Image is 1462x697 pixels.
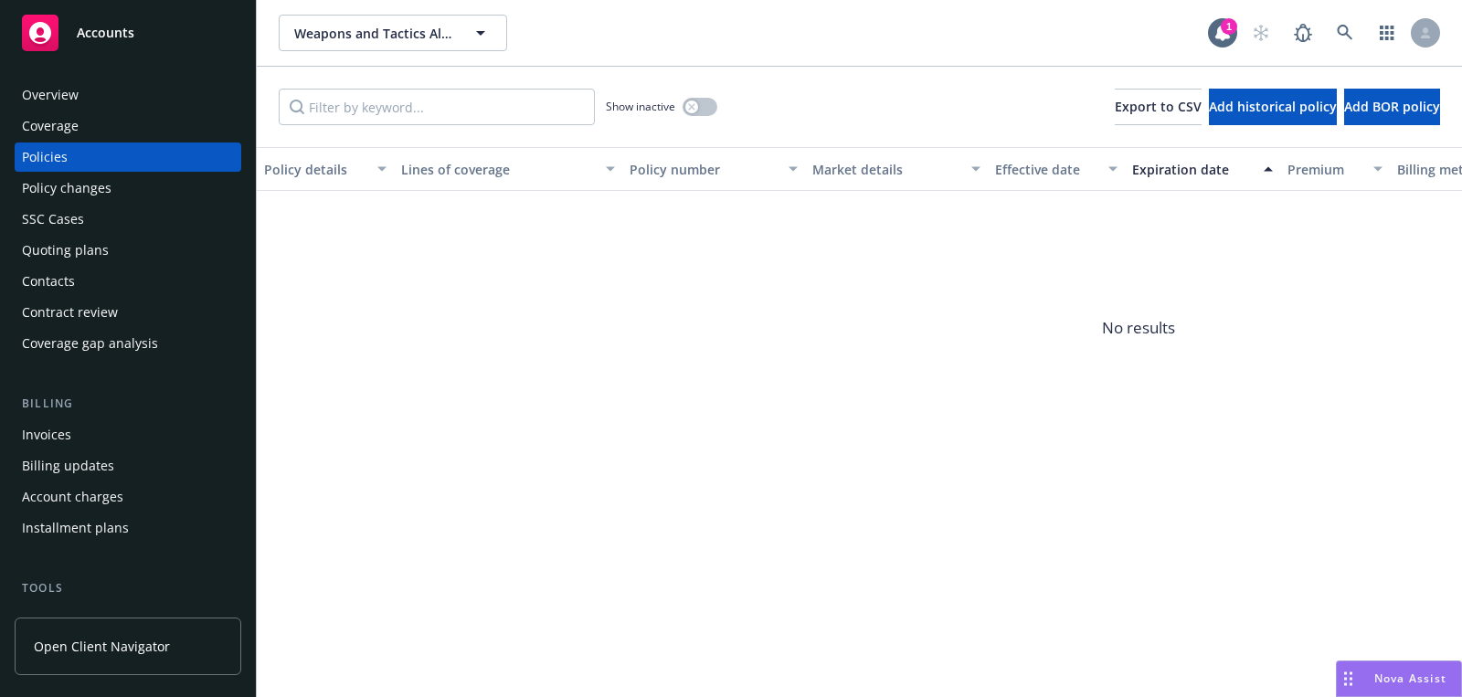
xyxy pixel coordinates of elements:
div: Coverage [22,111,79,141]
a: Account charges [15,482,241,512]
button: Policy number [622,147,805,191]
button: Market details [805,147,988,191]
a: Coverage [15,111,241,141]
div: Policies [22,143,68,172]
div: Expiration date [1132,160,1253,179]
div: Policy number [630,160,778,179]
button: Effective date [988,147,1125,191]
a: Overview [15,80,241,110]
a: SSC Cases [15,205,241,234]
div: Policy details [264,160,366,179]
span: Export to CSV [1115,98,1202,115]
div: Billing updates [22,451,114,481]
a: Search [1327,15,1363,51]
div: Overview [22,80,79,110]
div: Lines of coverage [401,160,595,179]
a: Billing updates [15,451,241,481]
span: Add BOR policy [1344,98,1440,115]
button: Add BOR policy [1344,89,1440,125]
div: Contract review [22,298,118,327]
button: Weapons and Tactics Alliance Group, Inc. [279,15,507,51]
a: Coverage gap analysis [15,329,241,358]
a: Policies [15,143,241,172]
button: Expiration date [1125,147,1280,191]
span: Nova Assist [1374,671,1446,686]
div: Tools [15,579,241,597]
input: Filter by keyword... [279,89,595,125]
div: Contacts [22,267,75,296]
span: Add historical policy [1209,98,1337,115]
div: Coverage gap analysis [22,329,158,358]
a: Contract review [15,298,241,327]
a: Report a Bug [1285,15,1321,51]
a: Start snowing [1243,15,1279,51]
button: Policy details [257,147,394,191]
div: Billing [15,395,241,413]
div: Market details [812,160,960,179]
button: Export to CSV [1115,89,1202,125]
a: Invoices [15,420,241,449]
span: Weapons and Tactics Alliance Group, Inc. [294,24,452,43]
div: Policy changes [22,174,111,203]
div: Invoices [22,420,71,449]
div: Premium [1287,160,1362,179]
a: Installment plans [15,513,241,543]
span: Show inactive [606,99,675,114]
a: Accounts [15,7,241,58]
span: Accounts [77,26,134,40]
div: Effective date [995,160,1097,179]
div: Drag to move [1337,661,1360,696]
div: Installment plans [22,513,129,543]
div: 1 [1221,18,1237,35]
button: Premium [1280,147,1390,191]
div: SSC Cases [22,205,84,234]
a: Quoting plans [15,236,241,265]
a: Switch app [1369,15,1405,51]
button: Lines of coverage [394,147,622,191]
button: Nova Assist [1336,660,1462,697]
div: Quoting plans [22,236,109,265]
div: Account charges [22,482,123,512]
a: Contacts [15,267,241,296]
a: Policy changes [15,174,241,203]
button: Add historical policy [1209,89,1337,125]
span: Open Client Navigator [34,637,170,656]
